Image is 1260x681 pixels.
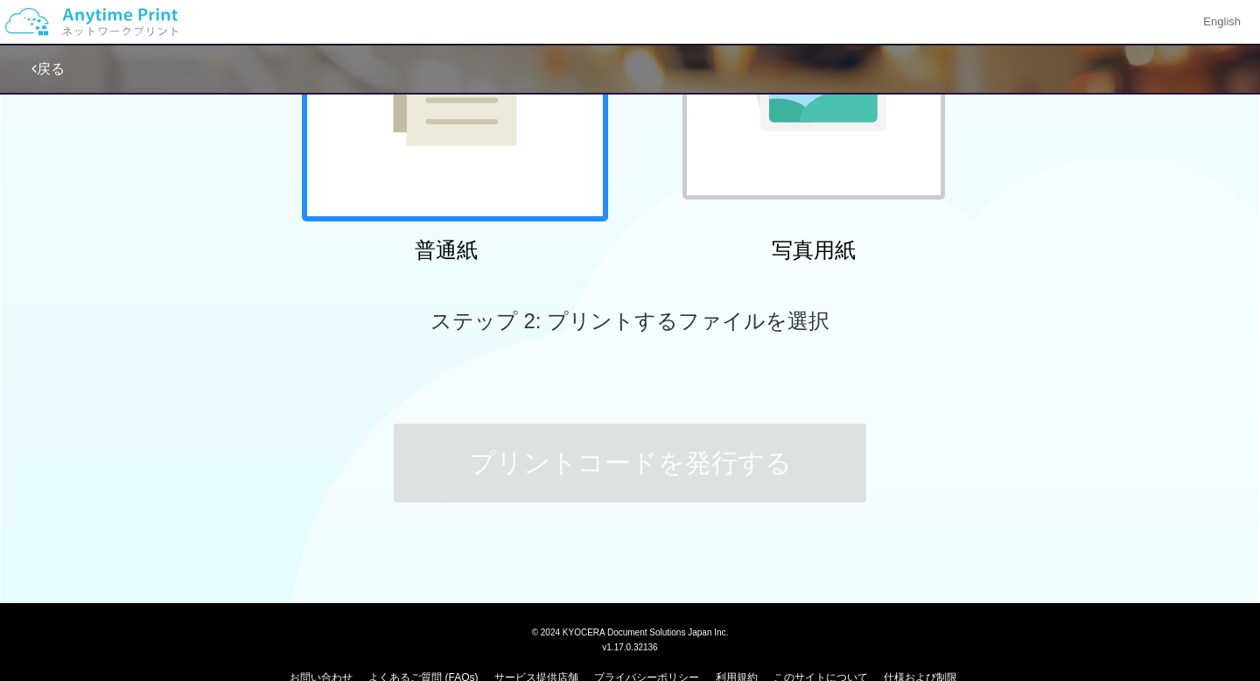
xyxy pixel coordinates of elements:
[532,626,729,637] span: © 2024 KYOCERA Document Solutions Japan Inc.
[293,239,599,262] h2: 普通紙
[602,642,657,652] span: v1.17.0.32136
[430,309,829,333] span: ステップ 2: プリントするファイルを選択
[31,61,65,76] a: 戻る
[394,424,866,502] button: プリントコードを発行する
[661,239,967,262] h2: 写真用紙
